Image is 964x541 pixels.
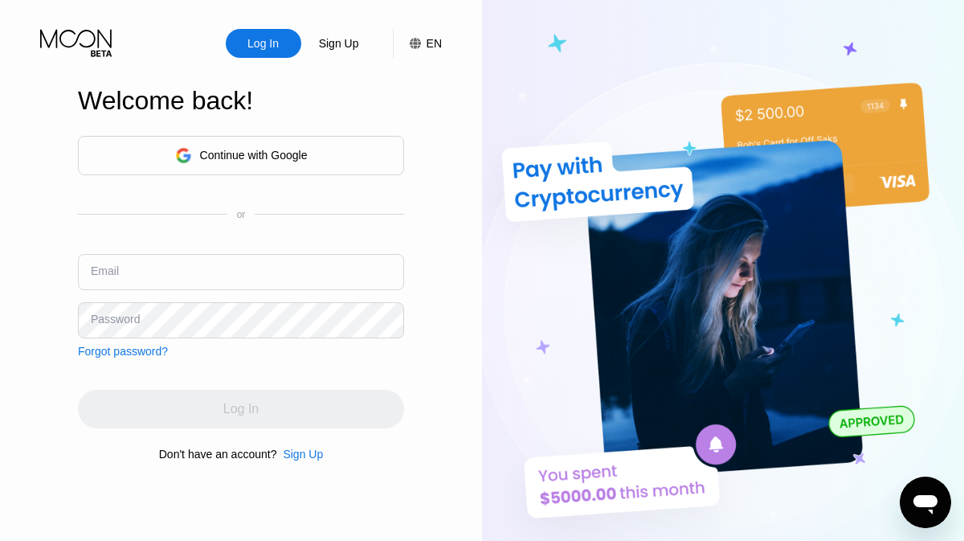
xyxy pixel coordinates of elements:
[393,29,442,58] div: EN
[301,29,377,58] div: Sign Up
[317,35,361,51] div: Sign Up
[78,345,168,358] div: Forgot password?
[246,35,280,51] div: Log In
[237,209,246,220] div: or
[276,448,323,461] div: Sign Up
[200,149,308,162] div: Continue with Google
[427,37,442,50] div: EN
[283,448,323,461] div: Sign Up
[78,86,404,116] div: Welcome back!
[900,477,951,528] iframe: Button to launch messaging window
[78,136,404,175] div: Continue with Google
[226,29,301,58] div: Log In
[91,264,119,277] div: Email
[159,448,277,461] div: Don't have an account?
[91,313,140,326] div: Password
